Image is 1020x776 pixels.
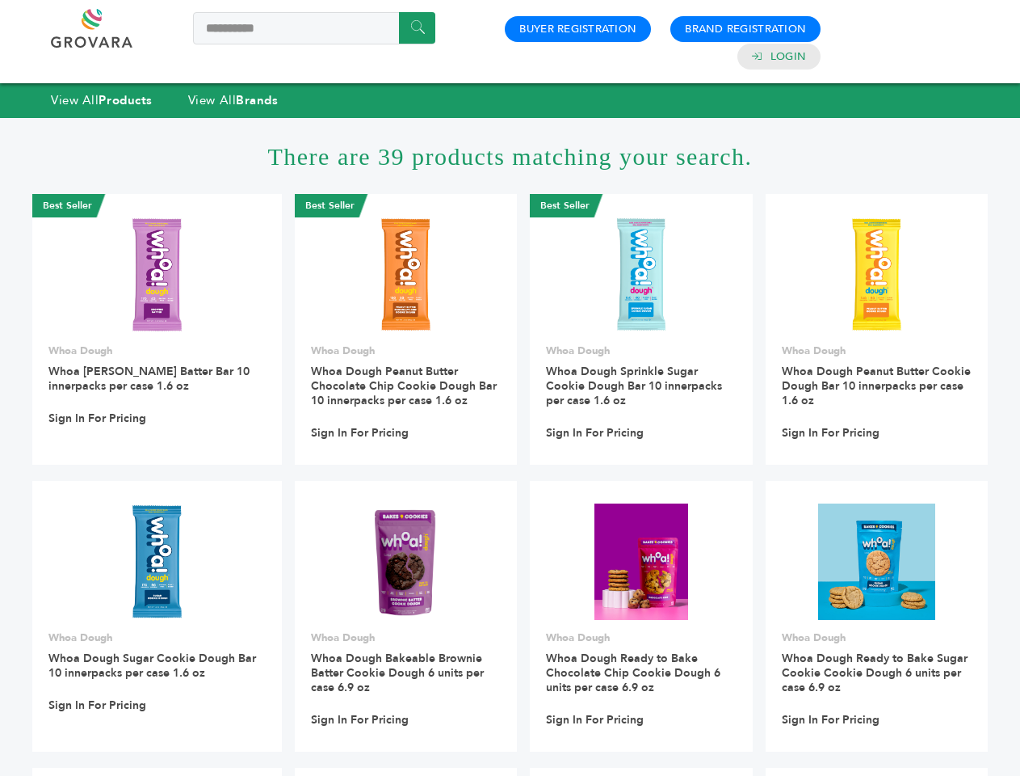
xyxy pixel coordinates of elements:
[546,713,644,727] a: Sign In For Pricing
[48,651,256,681] a: Whoa Dough Sugar Cookie Dough Bar 10 innerpacks per case 1.6 oz
[782,651,968,695] a: Whoa Dough Ready to Bake Sugar Cookie Cookie Dough 6 units per case 6.9 oz
[546,426,644,441] a: Sign In For Pricing
[782,426,879,441] a: Sign In For Pricing
[770,49,806,64] a: Login
[818,504,935,621] img: Whoa Dough Ready to Bake Sugar Cookie Cookie Dough 6 units per case 6.9 oz
[99,217,216,334] img: Whoa Dough Brownie Batter Bar 10 innerpacks per case 1.6 oz
[685,22,806,36] a: Brand Registration
[594,504,688,620] img: Whoa Dough Ready to Bake Chocolate Chip Cookie Dough 6 units per case 6.9 oz
[236,92,278,108] strong: Brands
[311,426,409,441] a: Sign In For Pricing
[546,651,720,695] a: Whoa Dough Ready to Bake Chocolate Chip Cookie Dough 6 units per case 6.9 oz
[782,344,972,358] p: Whoa Dough
[48,364,250,394] a: Whoa [PERSON_NAME] Batter Bar 10 innerpacks per case 1.6 oz
[519,22,636,36] a: Buyer Registration
[546,630,737,645] p: Whoa Dough
[99,504,216,621] img: Whoa Dough Sugar Cookie Dough Bar 10 innerpacks per case 1.6 oz
[782,364,971,408] a: Whoa Dough Peanut Butter Cookie Dough Bar 10 innerpacks per case 1.6 oz
[546,344,737,358] p: Whoa Dough
[311,364,497,408] a: Whoa Dough Peanut Butter Chocolate Chip Cookie Dough Bar 10 innerpacks per case 1.6 oz
[48,344,266,358] p: Whoa Dough
[818,217,935,334] img: Whoa Dough Peanut Butter Cookie Dough Bar 10 innerpacks per case 1.6 oz
[347,217,464,334] img: Whoa Dough Peanut Butter Chocolate Chip Cookie Dough Bar 10 innerpacks per case 1.6 oz
[188,92,279,108] a: View AllBrands
[311,713,409,727] a: Sign In For Pricing
[311,344,502,358] p: Whoa Dough
[48,630,266,645] p: Whoa Dough
[583,217,700,334] img: Whoa Dough Sprinkle Sugar Cookie Dough Bar 10 innerpacks per case 1.6 oz
[367,504,444,620] img: Whoa Dough Bakeable Brownie Batter Cookie Dough 6 units per case 6.9 oz
[782,630,972,645] p: Whoa Dough
[782,713,879,727] a: Sign In For Pricing
[311,651,484,695] a: Whoa Dough Bakeable Brownie Batter Cookie Dough 6 units per case 6.9 oz
[48,698,146,713] a: Sign In For Pricing
[51,92,153,108] a: View AllProducts
[32,118,988,194] h1: There are 39 products matching your search.
[48,411,146,426] a: Sign In For Pricing
[546,364,722,408] a: Whoa Dough Sprinkle Sugar Cookie Dough Bar 10 innerpacks per case 1.6 oz
[99,92,152,108] strong: Products
[311,630,502,645] p: Whoa Dough
[193,12,435,44] input: Search a product or brand...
